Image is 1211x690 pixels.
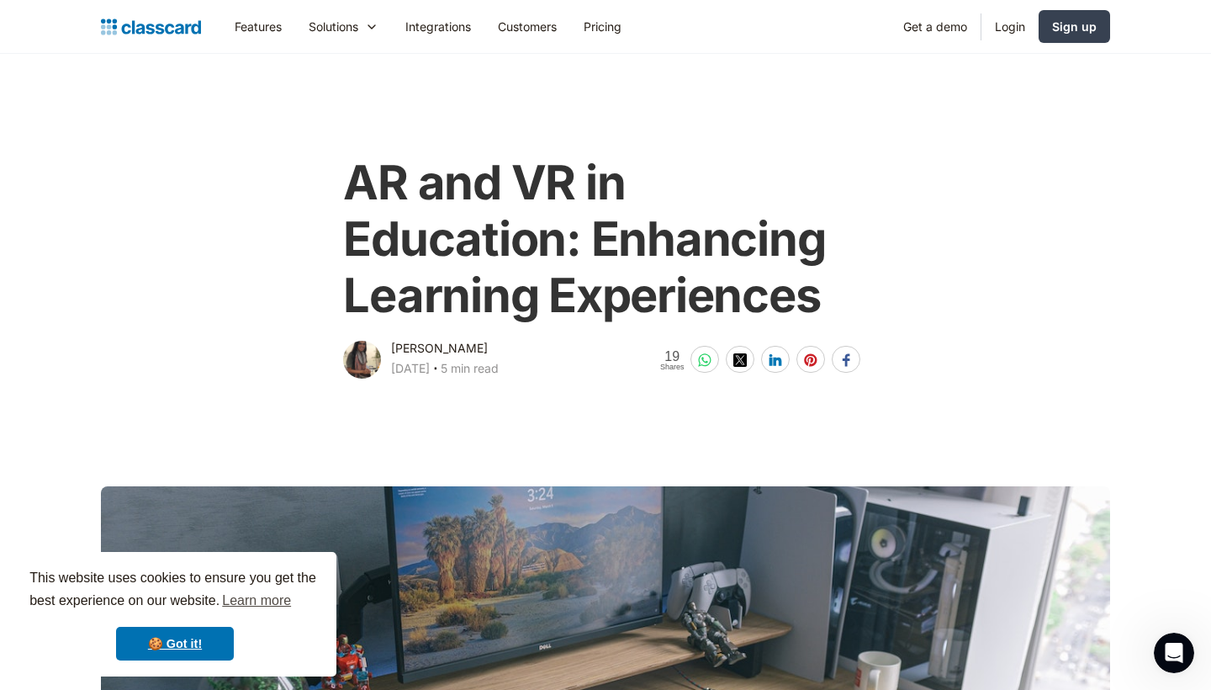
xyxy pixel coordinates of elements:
a: Features [221,8,295,45]
h1: AR and VR in Education: Enhancing Learning Experiences [343,155,867,325]
img: linkedin-white sharing button [769,353,782,367]
div: Sign up [1052,18,1097,35]
div: Solutions [295,8,392,45]
a: Login [981,8,1039,45]
a: home [101,15,201,39]
span: Shares [660,364,685,371]
img: facebook-white sharing button [839,353,853,367]
img: twitter-white sharing button [733,353,747,367]
iframe: Intercom live chat [1154,633,1194,673]
div: Solutions [309,18,358,35]
span: This website uses cookies to ensure you get the best experience on our website. [29,568,320,613]
a: Pricing [570,8,635,45]
img: pinterest-white sharing button [804,353,817,367]
a: dismiss cookie message [116,627,234,661]
div: [PERSON_NAME] [391,338,488,358]
div: ‧ [430,358,441,382]
a: learn more about cookies [219,588,293,613]
div: 5 min read [441,358,499,379]
span: 19 [660,349,685,364]
div: [DATE] [391,358,430,379]
a: Get a demo [890,8,981,45]
a: Customers [484,8,570,45]
a: Sign up [1039,10,1110,43]
a: Integrations [392,8,484,45]
img: whatsapp-white sharing button [698,353,711,367]
div: cookieconsent [13,552,336,677]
